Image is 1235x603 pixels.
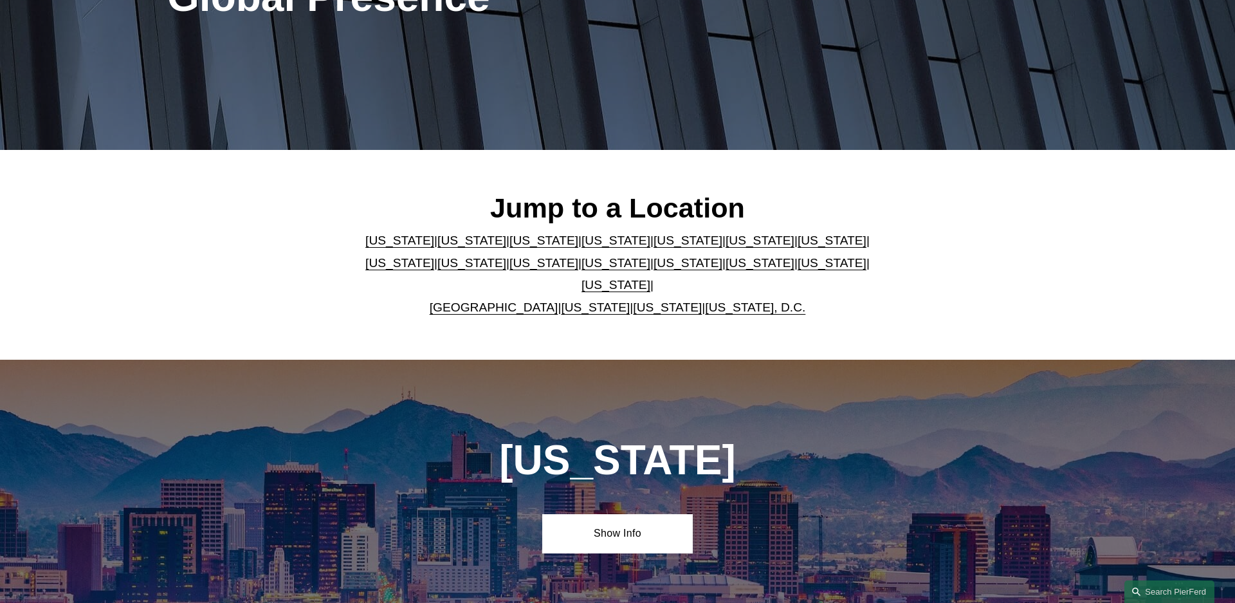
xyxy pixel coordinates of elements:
a: [US_STATE] [365,234,434,247]
a: [US_STATE] [509,256,578,270]
a: [US_STATE] [437,256,506,270]
a: [US_STATE] [509,234,578,247]
a: [US_STATE] [654,234,722,247]
a: [US_STATE] [726,256,794,270]
a: [US_STATE] [798,234,866,247]
a: [US_STATE] [798,256,866,270]
h1: [US_STATE] [430,437,805,484]
a: [US_STATE] [581,256,650,270]
a: Search this site [1124,580,1214,603]
a: Show Info [542,514,692,553]
a: [US_STATE] [437,234,506,247]
a: [US_STATE] [561,301,630,314]
p: | | | | | | | | | | | | | | | | | | [355,230,881,319]
a: [GEOGRAPHIC_DATA] [430,301,558,314]
a: [US_STATE] [654,256,722,270]
a: [US_STATE] [633,301,702,314]
a: [US_STATE] [365,256,434,270]
a: [US_STATE], D.C. [705,301,805,314]
a: [US_STATE] [581,234,650,247]
h2: Jump to a Location [355,191,881,225]
a: [US_STATE] [726,234,794,247]
a: [US_STATE] [581,278,650,292]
